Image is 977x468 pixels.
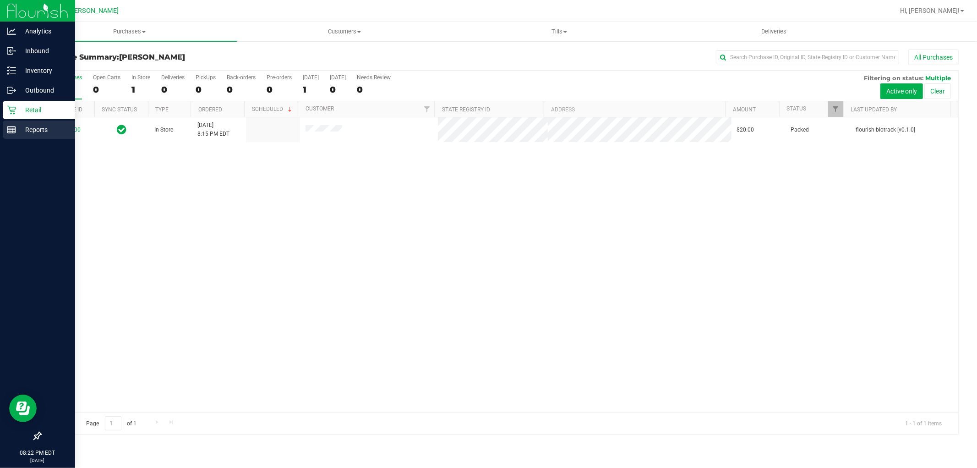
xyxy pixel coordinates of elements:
[7,86,16,95] inline-svg: Outbound
[78,416,144,430] span: Page of 1
[9,395,37,422] iframe: Resource center
[856,126,915,134] span: flourish-biotrack [v0.1.0]
[828,101,843,117] a: Filter
[666,22,881,41] a: Deliveries
[330,74,346,81] div: [DATE]
[196,74,216,81] div: PickUps
[786,105,806,112] a: Status
[267,84,292,95] div: 0
[119,53,185,61] span: [PERSON_NAME]
[330,84,346,95] div: 0
[908,50,959,65] button: All Purchases
[925,74,951,82] span: Multiple
[102,106,137,113] a: Sync Status
[16,65,71,76] p: Inventory
[791,126,809,134] span: Packed
[16,26,71,37] p: Analytics
[161,74,185,81] div: Deliveries
[7,105,16,115] inline-svg: Retail
[198,106,222,113] a: Ordered
[357,74,391,81] div: Needs Review
[237,22,452,41] a: Customers
[22,28,237,36] span: Purchases
[7,66,16,75] inline-svg: Inventory
[161,84,185,95] div: 0
[7,125,16,134] inline-svg: Reports
[737,126,754,134] span: $20.00
[303,84,319,95] div: 1
[16,124,71,135] p: Reports
[267,74,292,81] div: Pre-orders
[898,416,949,430] span: 1 - 1 of 1 items
[4,457,71,464] p: [DATE]
[357,84,391,95] div: 0
[452,28,666,36] span: Tills
[105,416,121,430] input: 1
[442,106,490,113] a: State Registry ID
[419,101,434,117] a: Filter
[864,74,923,82] span: Filtering on status:
[306,105,334,112] a: Customer
[252,106,294,112] a: Scheduled
[16,85,71,96] p: Outbound
[749,28,799,36] span: Deliveries
[131,84,150,95] div: 1
[131,74,150,81] div: In Store
[237,28,451,36] span: Customers
[197,121,229,138] span: [DATE] 8:15 PM EDT
[227,84,256,95] div: 0
[227,74,256,81] div: Back-orders
[303,74,319,81] div: [DATE]
[40,53,346,61] h3: Purchase Summary:
[716,50,899,64] input: Search Purchase ID, Original ID, State Registry ID or Customer Name...
[16,105,71,116] p: Retail
[733,106,756,113] a: Amount
[16,45,71,56] p: Inbound
[93,74,120,81] div: Open Carts
[851,106,897,113] a: Last Updated By
[7,46,16,55] inline-svg: Inbound
[924,83,951,99] button: Clear
[117,123,126,136] span: In Sync
[93,84,120,95] div: 0
[22,22,237,41] a: Purchases
[154,126,173,134] span: In-Store
[900,7,960,14] span: Hi, [PERSON_NAME]!
[196,84,216,95] div: 0
[544,101,726,117] th: Address
[4,449,71,457] p: 08:22 PM EDT
[452,22,666,41] a: Tills
[7,27,16,36] inline-svg: Analytics
[68,7,119,15] span: [PERSON_NAME]
[155,106,169,113] a: Type
[55,127,81,133] a: 12018400
[880,83,923,99] button: Active only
